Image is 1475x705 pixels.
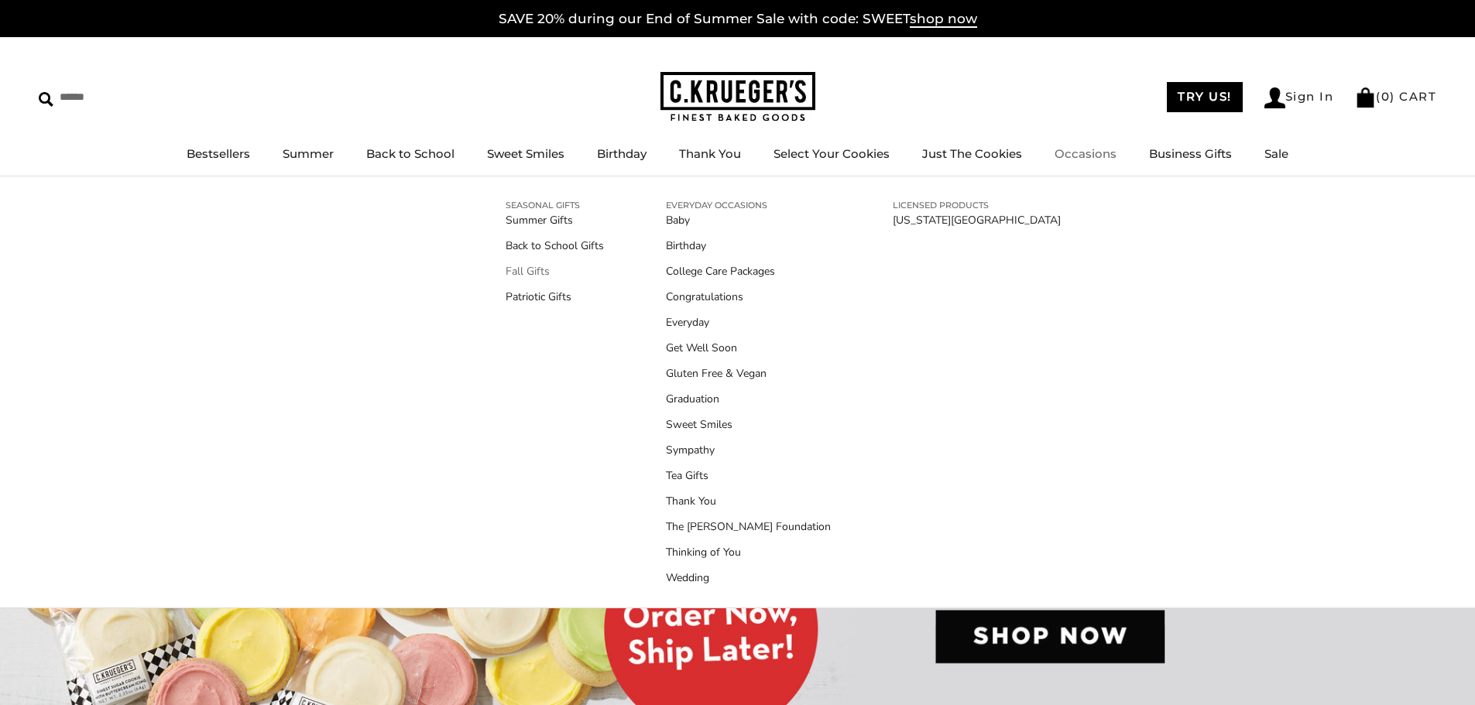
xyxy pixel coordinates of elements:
a: Wedding [666,570,831,586]
a: EVERYDAY OCCASIONS [666,198,831,212]
input: Search [39,85,223,109]
a: Fall Gifts [506,263,604,279]
a: Gluten Free & Vegan [666,365,831,382]
a: Everyday [666,314,831,330]
a: Birthday [597,146,647,161]
a: Thank You [666,493,831,509]
a: Thank You [679,146,741,161]
a: Bestsellers [187,146,250,161]
a: TRY US! [1167,82,1243,112]
img: C.KRUEGER'S [660,72,815,122]
a: Business Gifts [1149,146,1232,161]
span: shop now [910,11,977,28]
a: SEASONAL GIFTS [506,198,604,212]
a: Sweet Smiles [487,146,564,161]
a: College Care Packages [666,263,831,279]
a: Congratulations [666,289,831,305]
a: Sweet Smiles [666,416,831,433]
span: 0 [1381,89,1391,104]
a: Occasions [1055,146,1117,161]
a: Get Well Soon [666,340,831,356]
a: Birthday [666,238,831,254]
a: Patriotic Gifts [506,289,604,305]
a: (0) CART [1355,89,1436,104]
a: Back to School [366,146,455,161]
a: Select Your Cookies [774,146,890,161]
a: [US_STATE][GEOGRAPHIC_DATA] [893,212,1061,228]
a: Tea Gifts [666,467,831,484]
a: Back to School Gifts [506,238,604,254]
a: The [PERSON_NAME] Foundation [666,518,831,535]
a: Thinking of You [666,544,831,560]
img: Account [1264,87,1285,108]
a: LICENSED PRODUCTS [893,198,1061,212]
a: Sympathy [666,442,831,458]
a: Graduation [666,391,831,407]
a: Summer [283,146,334,161]
a: Just The Cookies [922,146,1022,161]
a: Baby [666,212,831,228]
a: Summer Gifts [506,212,604,228]
a: Sign In [1264,87,1334,108]
img: Search [39,92,53,107]
a: Sale [1264,146,1288,161]
a: SAVE 20% during our End of Summer Sale with code: SWEETshop now [499,11,977,28]
img: Bag [1355,87,1376,108]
